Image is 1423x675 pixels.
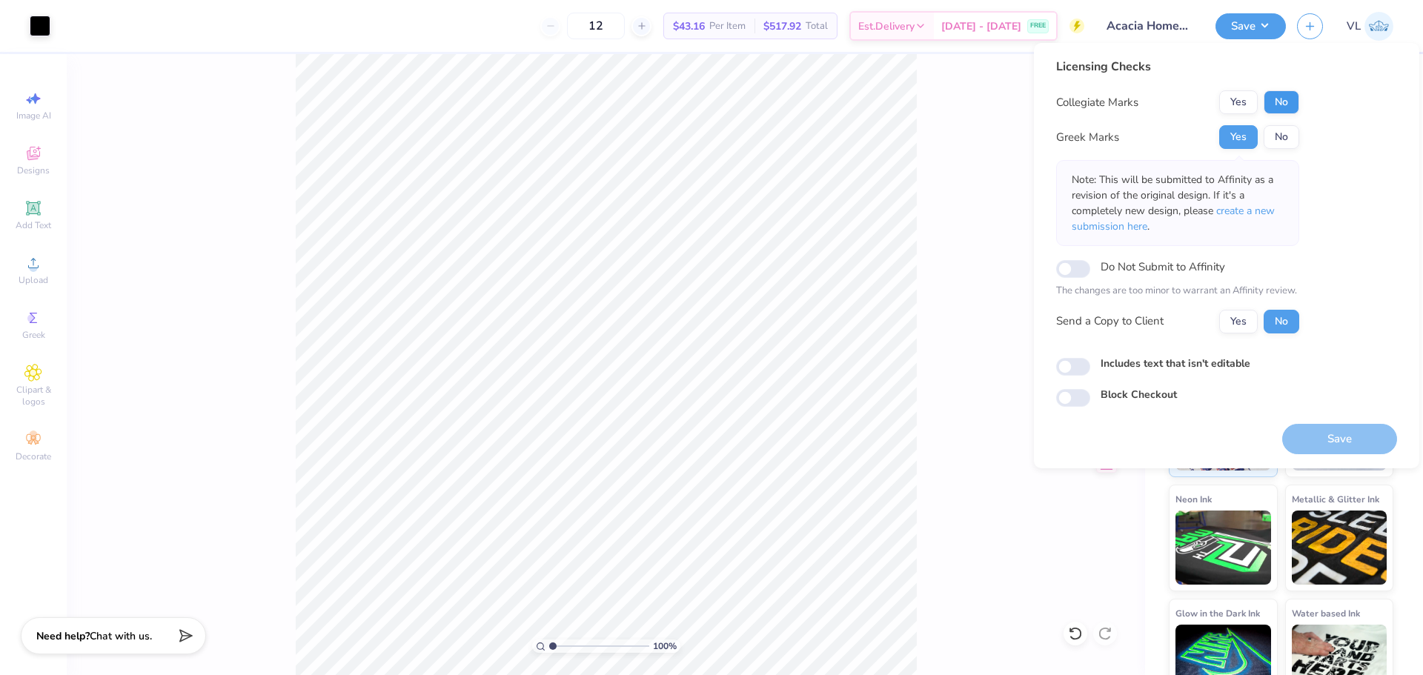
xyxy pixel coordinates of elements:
[1101,387,1177,402] label: Block Checkout
[90,629,152,643] span: Chat with us.
[1175,511,1271,585] img: Neon Ink
[1056,129,1119,146] div: Greek Marks
[1101,257,1225,276] label: Do Not Submit to Affinity
[1364,12,1393,41] img: Vincent Lloyd Laurel
[36,629,90,643] strong: Need help?
[1347,18,1361,35] span: VL
[1056,313,1164,330] div: Send a Copy to Client
[19,274,48,286] span: Upload
[1292,491,1379,507] span: Metallic & Glitter Ink
[17,164,50,176] span: Designs
[22,329,45,341] span: Greek
[16,219,51,231] span: Add Text
[1264,125,1299,149] button: No
[1056,58,1299,76] div: Licensing Checks
[7,384,59,408] span: Clipart & logos
[941,19,1021,34] span: [DATE] - [DATE]
[709,19,746,34] span: Per Item
[1175,605,1260,621] span: Glow in the Dark Ink
[1219,310,1258,333] button: Yes
[1030,21,1046,31] span: FREE
[1095,11,1204,41] input: Untitled Design
[16,450,51,462] span: Decorate
[653,639,677,653] span: 100 %
[1292,511,1387,585] img: Metallic & Glitter Ink
[1175,491,1212,507] span: Neon Ink
[858,19,915,34] span: Est. Delivery
[1219,125,1258,149] button: Yes
[1219,90,1258,114] button: Yes
[1072,172,1284,234] p: Note: This will be submitted to Affinity as a revision of the original design. If it's a complete...
[673,19,705,34] span: $43.16
[16,110,51,122] span: Image AI
[1347,12,1393,41] a: VL
[1264,310,1299,333] button: No
[1292,605,1360,621] span: Water based Ink
[806,19,828,34] span: Total
[1056,94,1138,111] div: Collegiate Marks
[567,13,625,39] input: – –
[1215,13,1286,39] button: Save
[1264,90,1299,114] button: No
[1101,356,1250,371] label: Includes text that isn't editable
[1056,284,1299,299] p: The changes are too minor to warrant an Affinity review.
[763,19,801,34] span: $517.92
